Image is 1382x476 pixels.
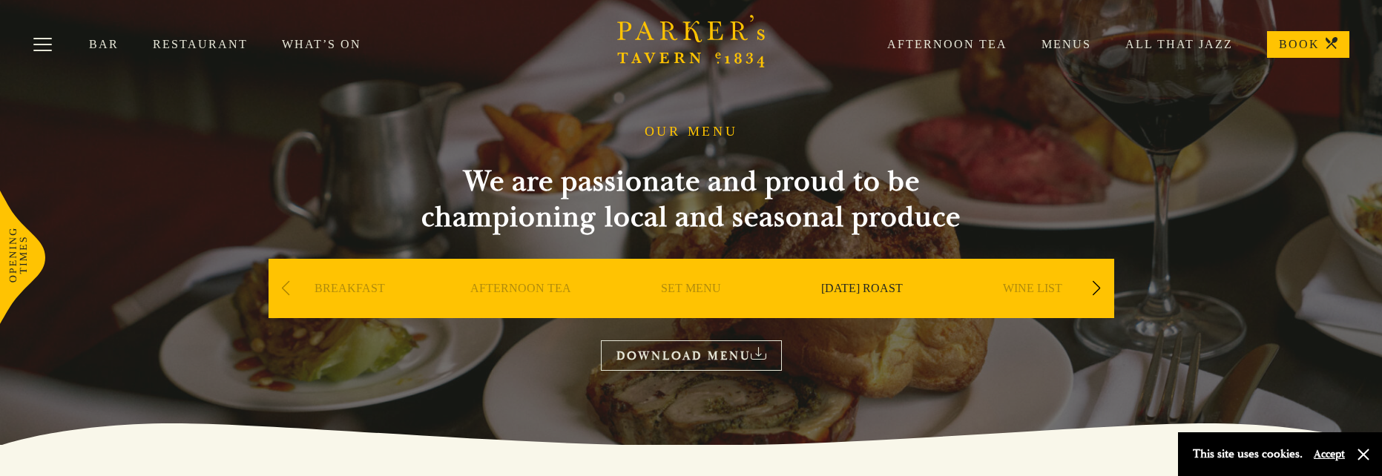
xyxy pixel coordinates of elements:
[1314,447,1345,461] button: Accept
[1193,443,1303,465] p: This site uses cookies.
[439,259,602,363] div: 2 / 9
[315,281,385,340] a: BREAKFAST
[610,259,773,363] div: 3 / 9
[470,281,571,340] a: AFTERNOON TEA
[601,340,782,371] a: DOWNLOAD MENU
[1003,281,1062,340] a: WINE LIST
[780,259,944,363] div: 4 / 9
[645,124,738,140] h1: OUR MENU
[1087,272,1107,305] div: Next slide
[269,259,432,363] div: 1 / 9
[821,281,903,340] a: [DATE] ROAST
[951,259,1114,363] div: 5 / 9
[1356,447,1371,462] button: Close and accept
[276,272,296,305] div: Previous slide
[395,164,988,235] h2: We are passionate and proud to be championing local and seasonal produce
[661,281,721,340] a: SET MENU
